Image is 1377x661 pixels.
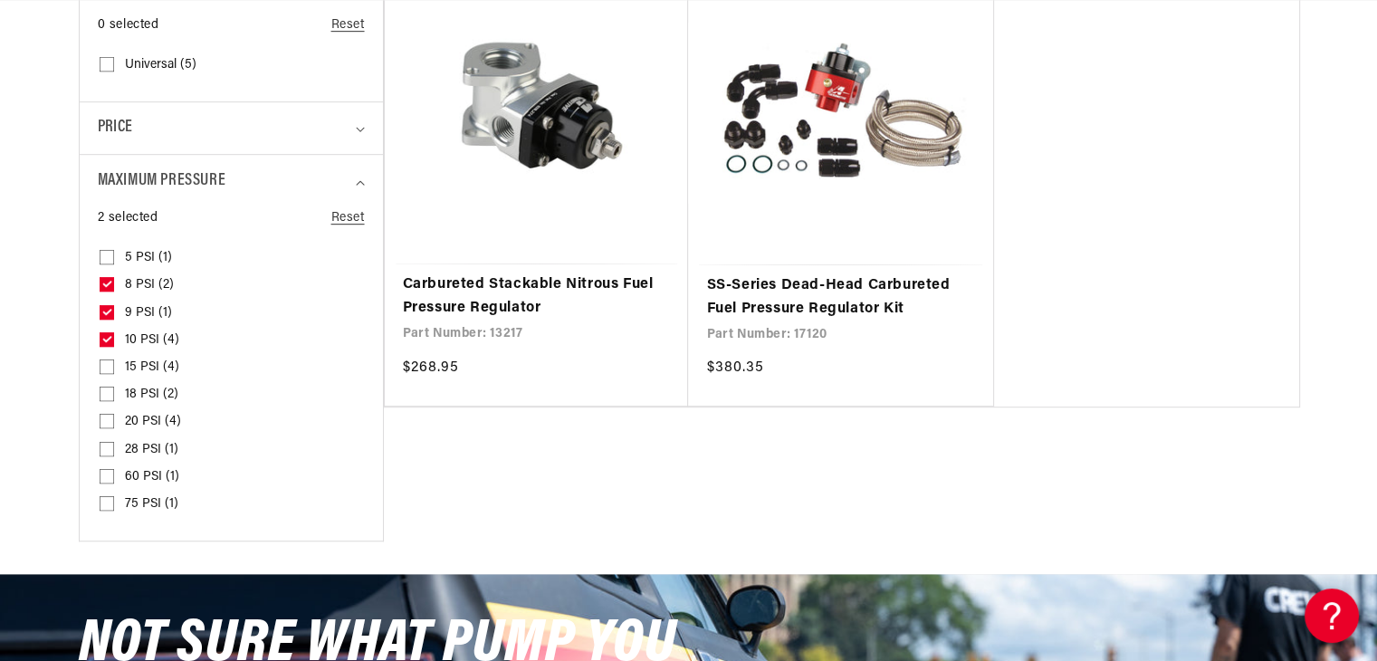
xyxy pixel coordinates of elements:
a: Reset [331,208,365,228]
span: 60 PSI (1) [125,469,179,485]
span: 15 PSI (4) [125,359,179,376]
span: 10 PSI (4) [125,332,179,349]
span: 9 PSI (1) [125,305,172,321]
span: 2 selected [98,208,158,228]
a: Reset [331,15,365,35]
span: 0 selected [98,15,159,35]
summary: Price [98,102,365,154]
span: 18 PSI (2) [125,387,178,403]
span: Price [98,116,133,140]
span: Maximum Pressure [98,168,226,195]
summary: Maximum Pressure (2 selected) [98,155,365,208]
span: 8 PSI (2) [125,277,174,293]
span: 75 PSI (1) [125,496,178,513]
a: SS-Series Dead-Head Carbureted Fuel Pressure Regulator Kit [706,274,975,321]
span: Universal (5) [125,57,196,73]
span: 5 PSI (1) [125,250,172,266]
span: 28 PSI (1) [125,442,178,458]
a: Carbureted Stackable Nitrous Fuel Pressure Regulator [403,273,671,320]
span: 20 PSI (4) [125,414,181,430]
